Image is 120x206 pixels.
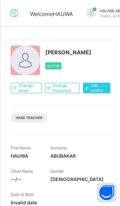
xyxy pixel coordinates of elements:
[50,153,104,159] span: ABUBAKAR
[52,83,74,93] span: Change Password
[50,176,104,182] span: [DEMOGRAPHIC_DATA]
[11,153,40,159] span: HAUWA
[30,11,73,17] span: Welcome HAUWA
[97,183,117,203] button: Open asap
[47,64,60,68] span: Active
[11,145,31,150] span: First Name
[11,192,34,197] span: Date of Birth
[50,145,67,150] span: Surname
[11,169,33,174] span: Other Name
[50,169,64,174] span: Gender
[45,49,91,56] span: [PERSON_NAME]
[18,83,36,93] span: Change email
[11,200,40,205] span: Invalid date
[11,176,40,182] span: --/--
[91,83,105,93] span: Edit profile
[16,116,42,120] span: Head Teacher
